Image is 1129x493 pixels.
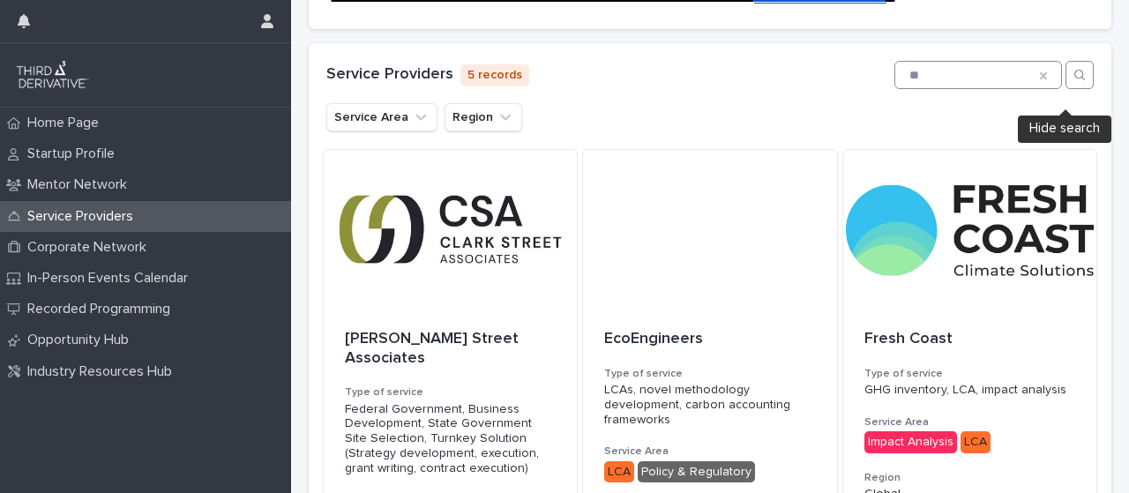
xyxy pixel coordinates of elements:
img: q0dI35fxT46jIlCv2fcp [14,57,91,93]
div: Policy & Regulatory [638,461,755,483]
p: Corporate Network [20,239,161,256]
p: Home Page [20,115,113,131]
p: In-Person Events Calendar [20,270,202,287]
p: Federal Government, Business Development, State Government Site Selection, Turnkey Solution (Stra... [345,402,556,476]
p: 5 records [460,64,529,86]
p: Industry Resources Hub [20,363,186,380]
h3: Type of service [604,367,815,381]
h3: Service Area [864,415,1075,430]
h3: Region [864,471,1075,485]
h3: Type of service [864,367,1075,381]
h1: Service Providers [326,65,453,85]
h3: Type of service [345,385,556,400]
p: Startup Profile [20,146,129,162]
p: Service Providers [20,208,147,225]
div: LCA [961,431,991,453]
p: Recorded Programming [20,301,184,317]
div: LCA [604,461,634,483]
p: GHG inventory, LCA, impact analysis [864,383,1075,398]
p: Mentor Network [20,176,141,193]
p: Fresh Coast [864,330,1075,349]
h3: Service Area [604,444,815,459]
p: [PERSON_NAME] Street Associates [345,330,556,368]
p: EcoEngineers [604,330,815,349]
p: LCAs, novel methodology development, carbon accounting frameworks [604,383,815,427]
button: Service Area [326,103,437,131]
p: Opportunity Hub [20,332,143,348]
div: Impact Analysis [864,431,957,453]
button: Region [445,103,522,131]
